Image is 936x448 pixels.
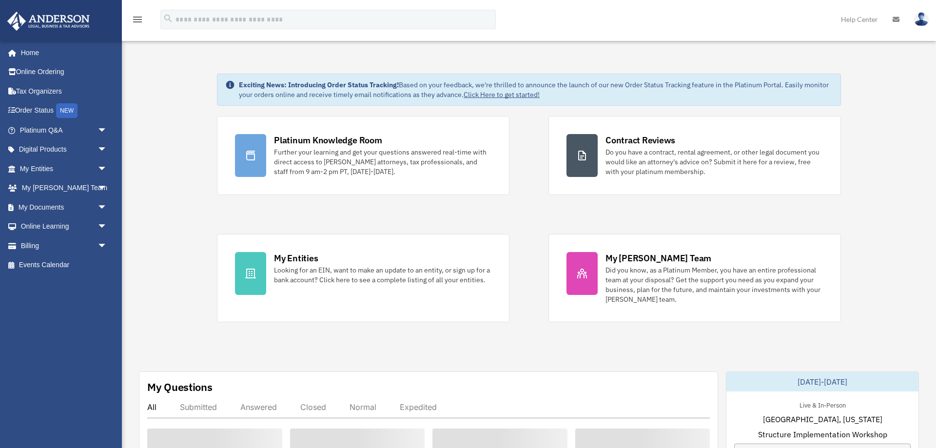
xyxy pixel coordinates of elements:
[217,116,509,195] a: Platinum Knowledge Room Further your learning and get your questions answered real-time with dire...
[605,265,823,304] div: Did you know, as a Platinum Member, you have an entire professional team at your disposal? Get th...
[97,178,117,198] span: arrow_drop_down
[548,116,841,195] a: Contract Reviews Do you have a contract, rental agreement, or other legal document you would like...
[792,399,854,409] div: Live & In-Person
[217,234,509,322] a: My Entities Looking for an EIN, want to make an update to an entity, or sign up for a bank accoun...
[147,380,213,394] div: My Questions
[400,402,437,412] div: Expedited
[605,147,823,176] div: Do you have a contract, rental agreement, or other legal document you would like an attorney's ad...
[97,236,117,256] span: arrow_drop_down
[7,178,122,198] a: My [PERSON_NAME] Teamarrow_drop_down
[7,217,122,236] a: Online Learningarrow_drop_down
[914,12,929,26] img: User Pic
[7,255,122,275] a: Events Calendar
[726,372,918,391] div: [DATE]-[DATE]
[605,252,711,264] div: My [PERSON_NAME] Team
[4,12,93,31] img: Anderson Advisors Platinum Portal
[163,13,174,24] i: search
[7,43,117,62] a: Home
[7,101,122,121] a: Order StatusNEW
[97,120,117,140] span: arrow_drop_down
[274,265,491,285] div: Looking for an EIN, want to make an update to an entity, or sign up for a bank account? Click her...
[180,402,217,412] div: Submitted
[239,80,833,99] div: Based on your feedback, we're thrilled to announce the launch of our new Order Status Tracking fe...
[7,62,122,82] a: Online Ordering
[132,14,143,25] i: menu
[7,81,122,101] a: Tax Organizers
[97,197,117,217] span: arrow_drop_down
[97,140,117,160] span: arrow_drop_down
[56,103,78,118] div: NEW
[7,236,122,255] a: Billingarrow_drop_down
[274,134,382,146] div: Platinum Knowledge Room
[605,134,675,146] div: Contract Reviews
[7,120,122,140] a: Platinum Q&Aarrow_drop_down
[758,429,887,440] span: Structure Implementation Workshop
[239,80,399,89] strong: Exciting News: Introducing Order Status Tracking!
[7,197,122,217] a: My Documentsarrow_drop_down
[300,402,326,412] div: Closed
[548,234,841,322] a: My [PERSON_NAME] Team Did you know, as a Platinum Member, you have an entire professional team at...
[763,413,882,425] span: [GEOGRAPHIC_DATA], [US_STATE]
[147,402,156,412] div: All
[7,159,122,178] a: My Entitiesarrow_drop_down
[274,252,318,264] div: My Entities
[97,159,117,179] span: arrow_drop_down
[240,402,277,412] div: Answered
[350,402,376,412] div: Normal
[464,90,540,99] a: Click Here to get started!
[132,17,143,25] a: menu
[97,217,117,237] span: arrow_drop_down
[7,140,122,159] a: Digital Productsarrow_drop_down
[274,147,491,176] div: Further your learning and get your questions answered real-time with direct access to [PERSON_NAM...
